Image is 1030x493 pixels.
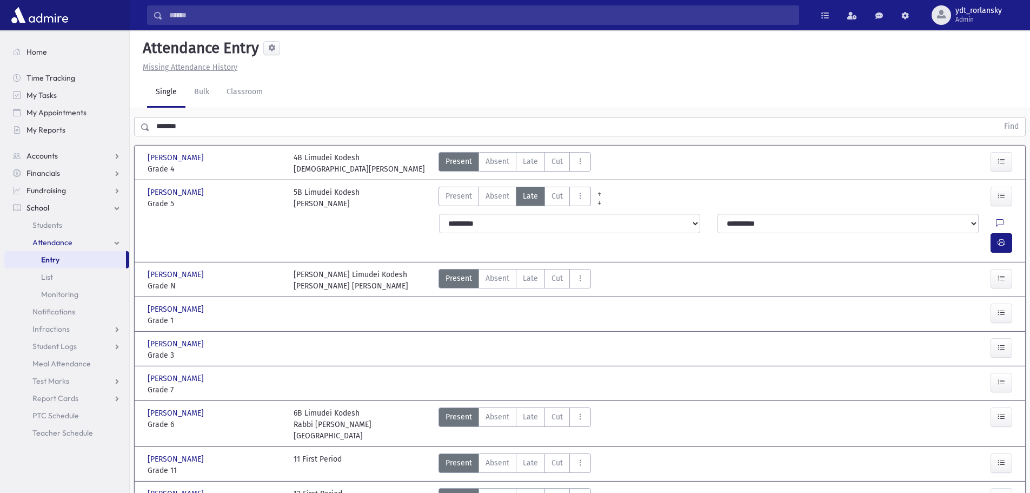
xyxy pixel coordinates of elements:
div: 6B Limudei Kodesh Rabbi [PERSON_NAME][GEOGRAPHIC_DATA] [294,407,429,442]
span: [PERSON_NAME] [148,152,206,163]
button: Find [998,117,1025,136]
span: Cut [551,457,563,469]
span: Students [32,220,62,230]
a: Missing Attendance History [138,63,237,72]
span: Grade 11 [148,465,283,476]
span: School [26,203,49,213]
span: Meal Attendance [32,359,91,369]
span: Late [523,411,538,423]
div: AttTypes [438,269,591,292]
span: Cut [551,190,563,202]
a: My Reports [4,121,129,139]
span: Present [446,273,472,284]
span: Absent [486,411,509,423]
span: [PERSON_NAME] [148,269,206,280]
a: My Tasks [4,87,129,104]
span: Home [26,47,47,57]
a: Bulk [185,77,218,108]
span: Fundraising [26,186,66,195]
a: Time Tracking [4,69,129,87]
span: Financials [26,168,60,178]
a: PTC Schedule [4,407,129,424]
a: Fundraising [4,182,129,199]
span: Notifications [32,307,75,317]
span: [PERSON_NAME] [148,407,206,419]
span: Grade 6 [148,419,283,430]
span: PTC Schedule [32,411,79,420]
span: Absent [486,457,509,469]
div: AttTypes [438,453,591,476]
span: Accounts [26,151,58,161]
span: Late [523,273,538,284]
span: Cut [551,156,563,167]
span: Attendance [32,238,72,247]
div: [PERSON_NAME] Limudei Kodesh [PERSON_NAME] [PERSON_NAME] [294,269,408,292]
div: AttTypes [438,407,591,442]
a: Students [4,216,129,234]
a: Classroom [218,77,271,108]
span: Absent [486,156,509,167]
a: Accounts [4,147,129,165]
span: Infractions [32,324,70,334]
span: [PERSON_NAME] [148,338,206,350]
span: [PERSON_NAME] [148,187,206,198]
span: Time Tracking [26,73,75,83]
span: Student Logs [32,341,77,351]
span: Admin [955,15,1002,24]
div: 11 First Period [294,453,342,476]
span: Grade 4 [148,163,283,175]
a: Home [4,43,129,61]
span: [PERSON_NAME] [148,373,206,384]
a: List [4,268,129,286]
span: Grade N [148,280,283,292]
span: Present [446,156,472,167]
span: Grade 3 [148,350,283,361]
a: Single [147,77,185,108]
a: My Appointments [4,104,129,121]
a: Teacher Schedule [4,424,129,442]
span: Grade 1 [148,315,283,326]
span: Grade 7 [148,384,283,396]
span: My Reports [26,125,65,135]
a: Financials [4,165,129,182]
h5: Attendance Entry [138,39,259,57]
span: My Appointments [26,108,87,117]
span: Present [446,411,472,423]
a: Student Logs [4,338,129,355]
a: Infractions [4,320,129,338]
span: Grade 5 [148,198,283,209]
a: Notifications [4,303,129,320]
u: Missing Attendance History [143,63,237,72]
span: [PERSON_NAME] [148,304,206,315]
span: Teacher Schedule [32,428,93,438]
span: ydt_rorlansky [955,6,1002,15]
span: Present [446,457,472,469]
a: School [4,199,129,216]
span: Cut [551,273,563,284]
span: Monitoring [41,290,78,299]
div: 4B Limudei Kodesh [DEMOGRAPHIC_DATA][PERSON_NAME] [294,152,425,175]
span: Absent [486,273,509,284]
div: AttTypes [438,152,591,175]
div: 5B Limudei Kodesh [PERSON_NAME] [294,187,360,209]
a: Monitoring [4,286,129,303]
span: Report Cards [32,393,78,403]
span: Entry [41,255,59,265]
div: AttTypes [438,187,591,209]
a: Test Marks [4,372,129,390]
a: Attendance [4,234,129,251]
span: [PERSON_NAME] [148,453,206,465]
a: Entry [4,251,126,268]
span: List [41,272,53,282]
a: Report Cards [4,390,129,407]
span: Absent [486,190,509,202]
span: Late [523,457,538,469]
a: Meal Attendance [4,355,129,372]
input: Search [163,5,799,25]
span: My Tasks [26,90,57,100]
span: Test Marks [32,376,69,386]
span: Late [523,156,538,167]
span: Present [446,190,472,202]
img: AdmirePro [9,4,71,26]
span: Cut [551,411,563,423]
